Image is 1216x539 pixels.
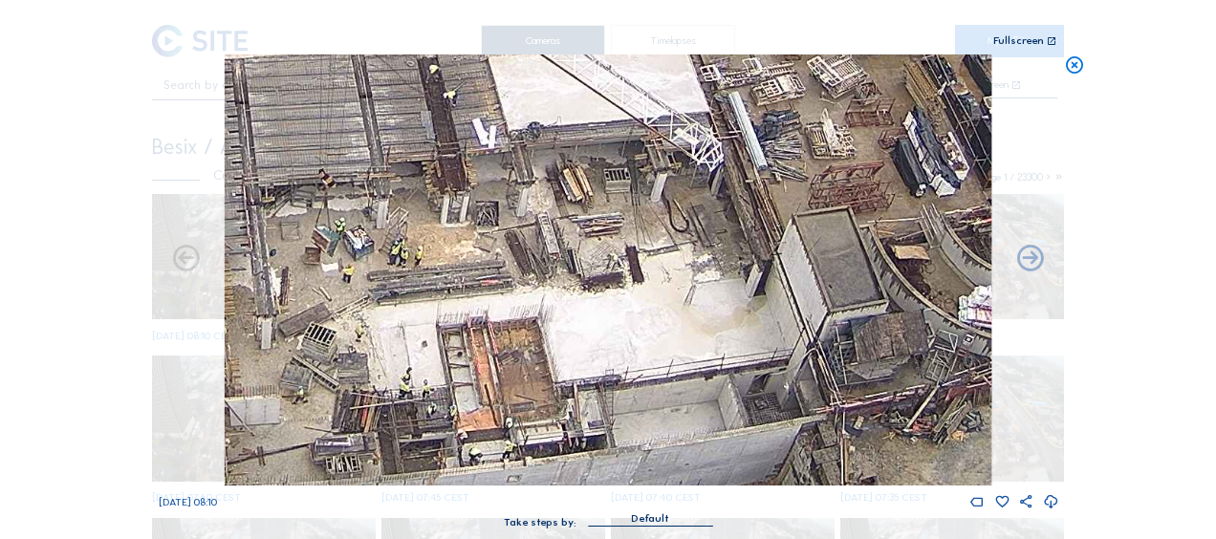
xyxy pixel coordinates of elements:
[159,496,217,508] span: [DATE] 08:10
[631,510,669,528] div: Default
[170,244,202,275] i: Forward
[1014,244,1046,275] i: Back
[588,510,712,526] div: Default
[504,517,576,528] div: Take steps by:
[225,54,991,485] img: Image
[993,35,1044,47] div: Fullscreen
